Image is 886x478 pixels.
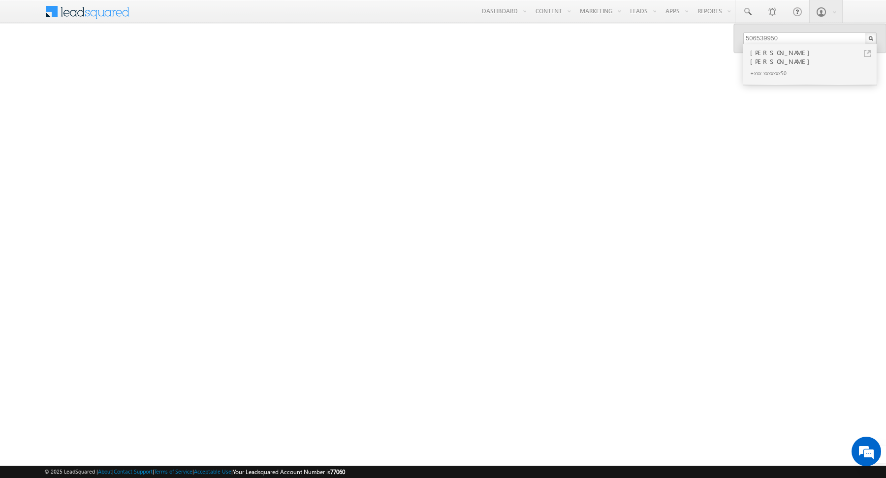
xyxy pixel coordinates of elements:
[154,468,192,475] a: Terms of Service
[743,32,877,44] input: Search Leads
[330,468,345,476] span: 77060
[233,468,345,476] span: Your Leadsquared Account Number is
[194,468,231,475] a: Acceptable Use
[114,468,153,475] a: Contact Support
[44,467,345,477] span: © 2025 LeadSquared | | | | |
[98,468,112,475] a: About
[748,47,880,67] div: [PERSON_NAME] [PERSON_NAME]
[748,67,880,79] div: +xxx-xxxxxxx50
